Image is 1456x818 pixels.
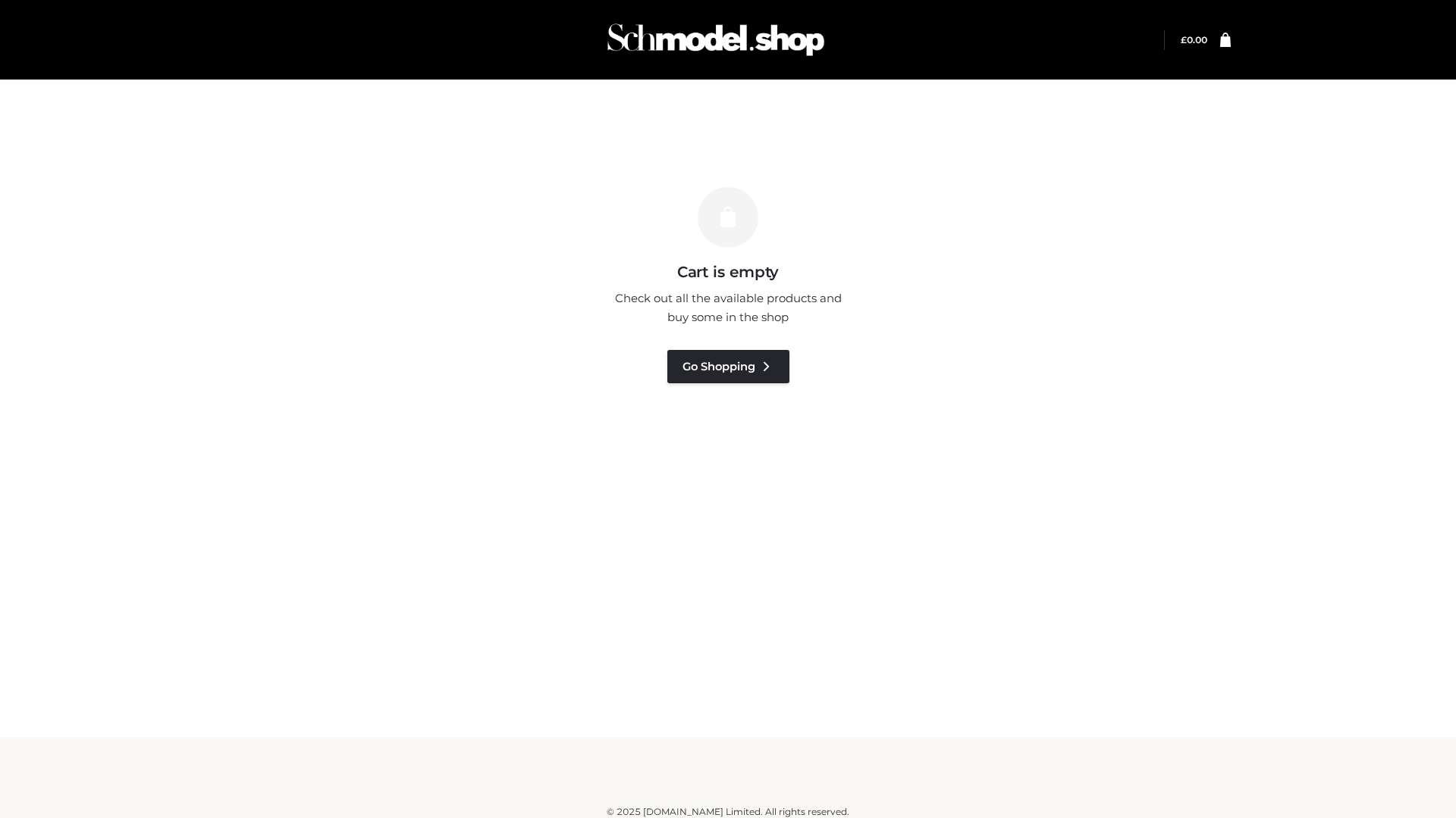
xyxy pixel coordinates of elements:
[259,263,1197,281] h3: Cart is empty
[1181,34,1187,45] span: £
[607,289,849,327] p: Check out all the available products and buy some in the shop
[667,350,789,383] a: Go Shopping
[1181,34,1207,45] a: £0.00
[602,10,830,70] img: Schmodel Admin 964
[1181,34,1207,45] bdi: 0.00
